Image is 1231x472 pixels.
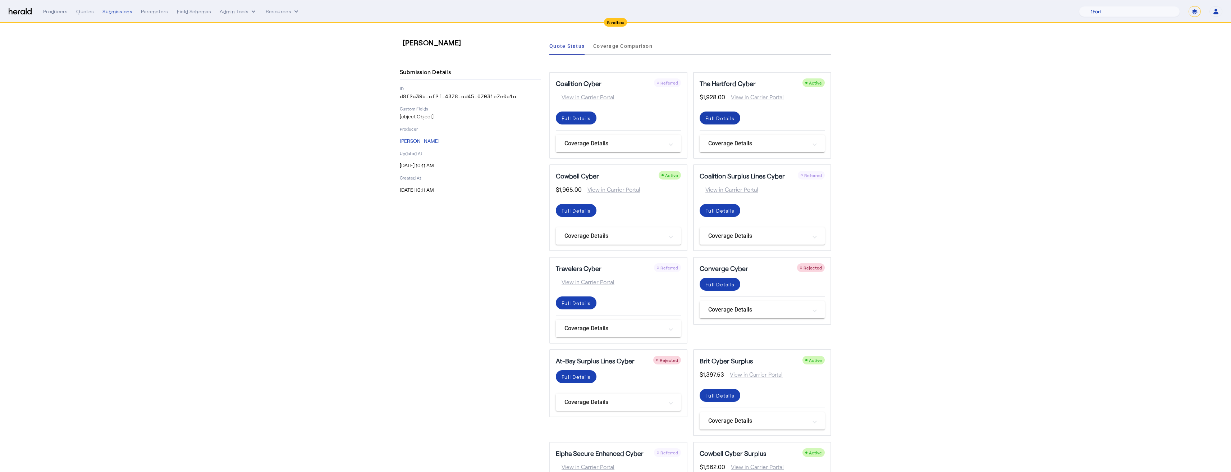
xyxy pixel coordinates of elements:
div: Full Details [705,207,735,214]
button: internal dropdown menu [220,8,257,15]
p: d8f2a39b-af2f-4378-ad45-07031e7e0c1a [400,93,541,100]
mat-expansion-panel-header: Coverage Details [700,135,825,152]
mat-panel-title: Coverage Details [708,417,807,425]
div: Producers [43,8,68,15]
span: View in Carrier Portal [725,93,784,101]
h5: Coalition Cyber [556,78,601,88]
mat-panel-title: Coverage Details [564,232,664,240]
span: Referred [660,80,678,85]
span: View in Carrier Portal [556,278,614,286]
mat-panel-title: Coverage Details [708,232,807,240]
button: Full Details [556,112,596,124]
button: Full Details [700,112,740,124]
span: $1,965.00 [556,185,582,194]
span: Rejected [660,358,678,363]
p: ID [400,86,541,91]
p: Producer [400,126,541,132]
span: Quote Status [549,44,585,49]
mat-expansion-panel-header: Coverage Details [700,227,825,245]
span: View in Carrier Portal [556,463,614,471]
h5: At-Bay Surplus Lines Cyber [556,356,635,366]
button: Full Details [556,370,596,383]
div: Full Details [562,373,591,381]
mat-expansion-panel-header: Coverage Details [556,227,681,245]
div: Full Details [562,207,591,214]
mat-expansion-panel-header: Coverage Details [556,135,681,152]
mat-panel-title: Coverage Details [708,139,807,148]
mat-panel-title: Coverage Details [564,324,664,333]
button: Full Details [556,296,596,309]
mat-expansion-panel-header: Coverage Details [556,320,681,337]
span: $1,397.53 [700,370,724,379]
div: Quotes [76,8,94,15]
span: $1,928.00 [700,93,725,101]
mat-expansion-panel-header: Coverage Details [700,412,825,430]
div: Full Details [562,299,591,307]
span: Active [809,358,822,363]
a: Coverage Comparison [593,37,653,55]
button: Resources dropdown menu [266,8,300,15]
mat-panel-title: Coverage Details [564,139,664,148]
mat-expansion-panel-header: Coverage Details [700,301,825,318]
mat-panel-title: Coverage Details [708,305,807,314]
h5: The Hartford Cyber [700,78,756,88]
h5: Cowbell Cyber [556,171,599,181]
p: Created At [400,175,541,181]
div: Parameters [141,8,168,15]
h5: Cowbell Cyber Surplus [700,448,766,458]
a: Quote Status [549,37,585,55]
p: [PERSON_NAME] [400,137,541,145]
h5: Brit Cyber Surplus [700,356,753,366]
h5: Coalition Surplus Lines Cyber [700,171,785,181]
span: View in Carrier Portal [725,463,784,471]
div: Submissions [102,8,132,15]
span: Rejected [804,265,822,270]
span: $1,562.00 [700,463,725,471]
div: Full Details [562,114,591,122]
span: Active [665,173,678,178]
span: View in Carrier Portal [556,93,614,101]
h3: [PERSON_NAME] [403,37,544,47]
button: Full Details [700,278,740,291]
div: Full Details [705,392,735,399]
button: Full Details [700,389,740,402]
span: Referred [660,450,678,455]
span: Active [809,80,822,85]
span: Referred [804,173,822,178]
span: View in Carrier Portal [724,370,783,379]
span: Active [809,450,822,455]
h4: Submission Details [400,68,454,76]
img: Herald Logo [9,8,32,15]
div: Full Details [705,114,735,122]
h5: Converge Cyber [700,263,748,273]
p: [object Object] [400,113,541,120]
span: View in Carrier Portal [700,185,758,194]
h5: Travelers Cyber [556,263,601,273]
p: [DATE] 10:11 AM [400,186,541,194]
button: Full Details [700,204,740,217]
p: Updated At [400,150,541,156]
div: Field Schemas [177,8,211,15]
mat-panel-title: Coverage Details [564,398,664,407]
span: Coverage Comparison [593,44,653,49]
h5: Elpha Secure Enhanced Cyber [556,448,644,458]
p: Custom Fields [400,106,541,112]
button: Full Details [556,204,596,217]
mat-expansion-panel-header: Coverage Details [556,394,681,411]
div: Sandbox [604,18,627,27]
div: Full Details [705,281,735,288]
span: View in Carrier Portal [582,185,640,194]
p: [DATE] 10:11 AM [400,162,541,169]
span: Referred [660,265,678,270]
